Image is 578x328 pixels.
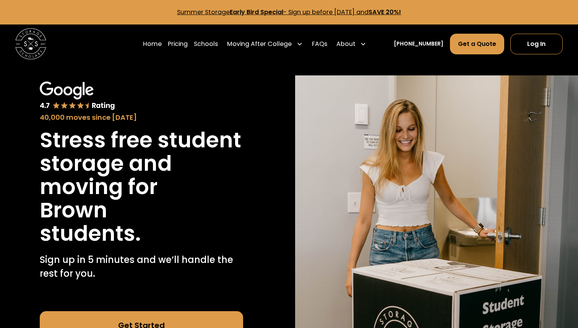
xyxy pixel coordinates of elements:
[369,8,401,16] strong: SAVE 20%!
[394,40,443,48] a: [PHONE_NUMBER]
[224,33,305,55] div: Moving After College
[40,82,115,110] img: Google 4.7 star rating
[40,129,244,199] h1: Stress free student storage and moving for
[227,39,292,49] div: Moving After College
[40,222,141,245] h1: students.
[40,112,244,122] div: 40,000 moves since [DATE]
[336,39,356,49] div: About
[510,34,563,54] a: Log In
[15,28,46,59] img: Storage Scholars main logo
[312,33,327,55] a: FAQs
[168,33,188,55] a: Pricing
[40,253,244,281] p: Sign up in 5 minutes and we’ll handle the rest for you.
[143,33,162,55] a: Home
[450,34,504,54] a: Get a Quote
[40,199,107,222] h1: Brown
[194,33,218,55] a: Schools
[177,8,401,16] a: Summer StorageEarly Bird Special- Sign up before [DATE] andSAVE 20%!
[333,33,369,55] div: About
[230,8,283,16] strong: Early Bird Special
